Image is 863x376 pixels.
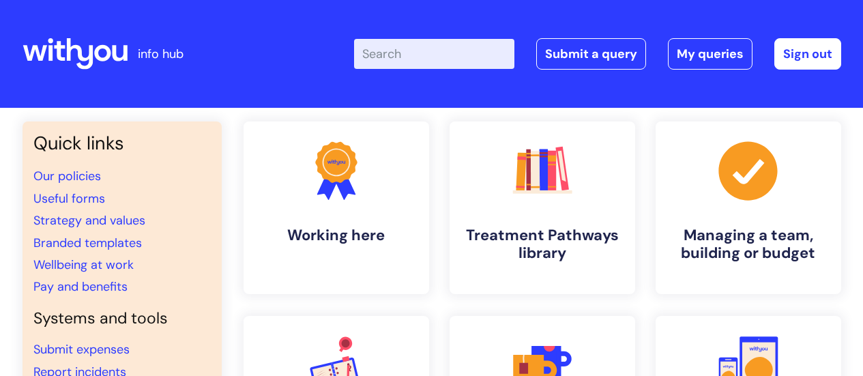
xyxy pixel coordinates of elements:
a: Submit expenses [33,341,130,358]
a: Useful forms [33,190,105,207]
h3: Quick links [33,132,211,154]
a: Branded templates [33,235,142,251]
p: info hub [138,43,184,65]
a: Wellbeing at work [33,257,134,273]
a: Our policies [33,168,101,184]
a: My queries [668,38,752,70]
h4: Managing a team, building or budget [667,227,830,263]
a: Treatment Pathways library [450,121,635,294]
a: Pay and benefits [33,278,128,295]
a: Strategy and values [33,212,145,229]
a: Submit a query [536,38,646,70]
h4: Working here [254,227,418,244]
h4: Systems and tools [33,309,211,328]
input: Search [354,39,514,69]
h4: Treatment Pathways library [460,227,624,263]
a: Working here [244,121,429,294]
a: Sign out [774,38,841,70]
div: | - [354,38,841,70]
a: Managing a team, building or budget [656,121,841,294]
